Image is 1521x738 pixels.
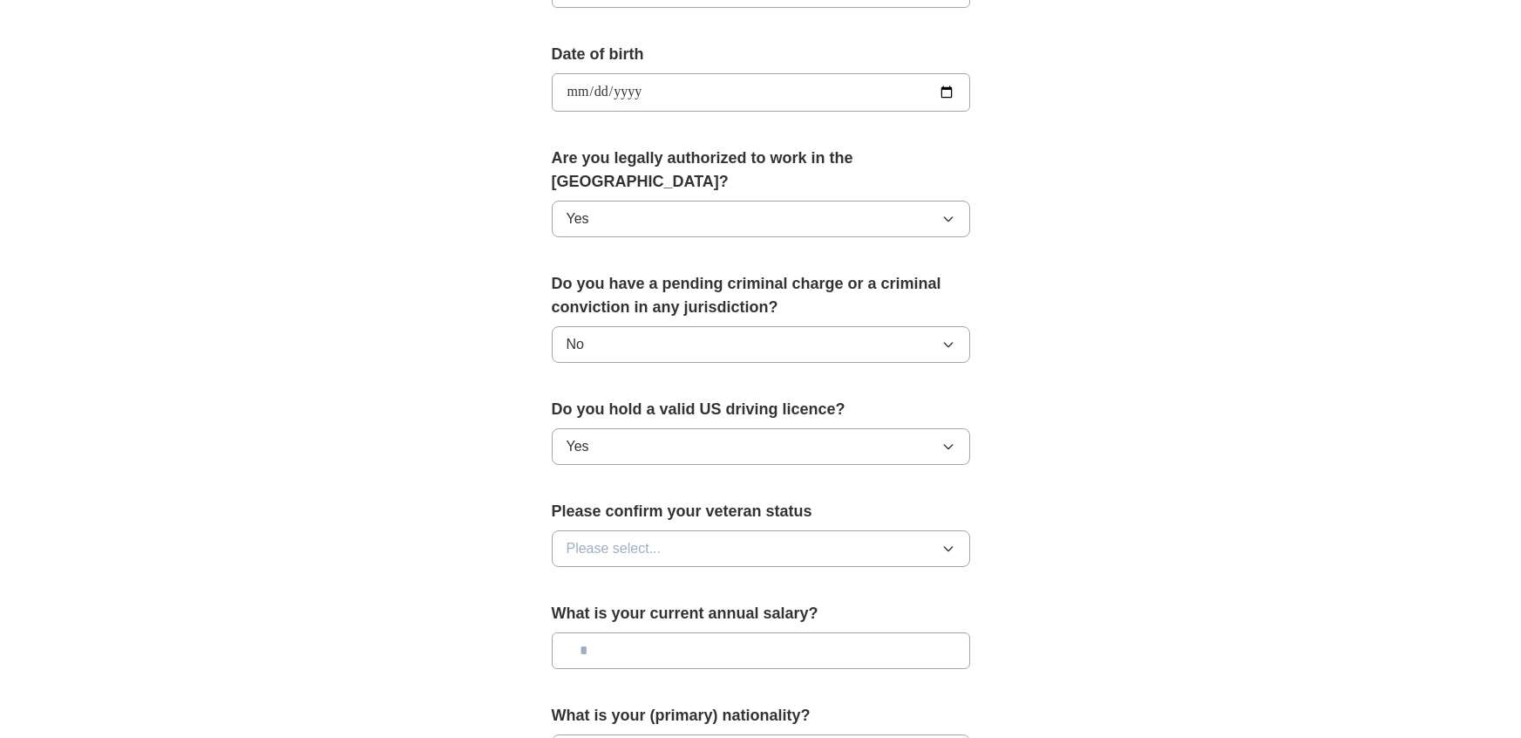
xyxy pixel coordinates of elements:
[552,147,970,194] label: Are you legally authorized to work in the [GEOGRAPHIC_DATA]?
[552,272,970,319] label: Do you have a pending criminal charge or a criminal conviction in any jurisdiction?
[567,208,589,229] span: Yes
[552,602,970,625] label: What is your current annual salary?
[552,326,970,363] button: No
[552,398,970,421] label: Do you hold a valid US driving licence?
[552,201,970,237] button: Yes
[567,334,584,355] span: No
[567,538,662,559] span: Please select...
[552,704,970,728] label: What is your (primary) nationality?
[552,530,970,567] button: Please select...
[552,500,970,523] label: Please confirm your veteran status
[567,436,589,457] span: Yes
[552,43,970,66] label: Date of birth
[552,428,970,465] button: Yes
